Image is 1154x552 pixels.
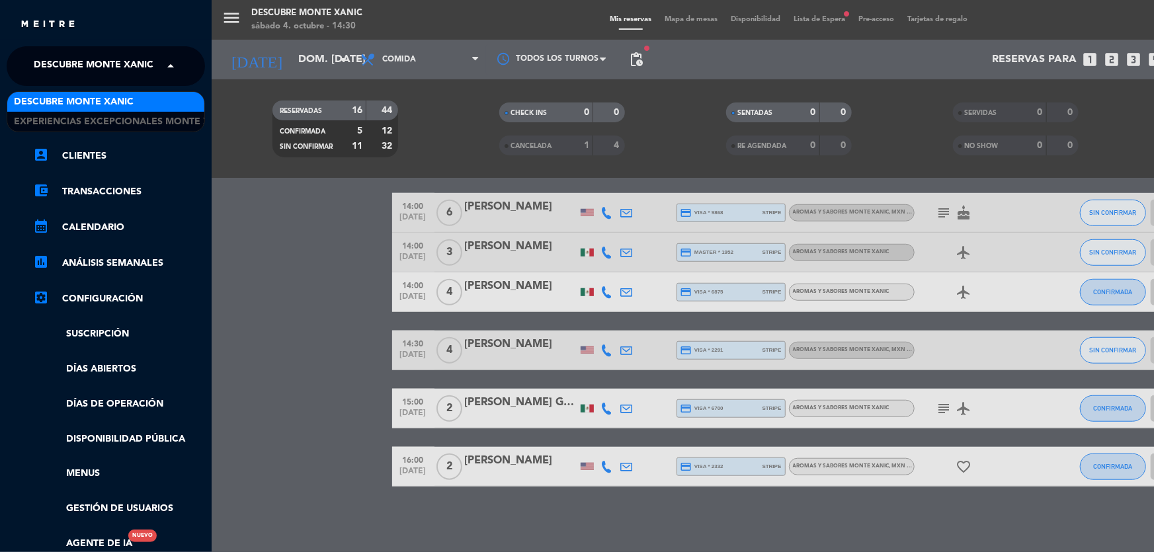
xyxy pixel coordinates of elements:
[33,362,205,377] a: Días abiertos
[33,327,205,342] a: Suscripción
[33,147,49,163] i: account_box
[33,218,49,234] i: calendar_month
[33,291,205,307] a: Configuración
[33,182,49,198] i: account_balance_wallet
[14,95,134,110] span: Descubre Monte Xanic
[33,501,205,516] a: Gestión de usuarios
[33,255,205,271] a: assessmentANÁLISIS SEMANALES
[128,530,157,542] div: Nuevo
[33,290,49,305] i: settings_applications
[33,432,205,447] a: Disponibilidad pública
[33,397,205,412] a: Días de Operación
[33,536,132,551] a: Agente de IANuevo
[33,148,205,164] a: account_boxClientes
[20,20,76,30] img: MEITRE
[33,184,205,200] a: account_balance_walletTransacciones
[33,219,205,235] a: calendar_monthCalendario
[14,114,233,130] span: Experiencias Excepcionales Monte Xanic
[34,52,153,80] span: Descubre Monte Xanic
[33,466,205,481] a: Menus
[33,254,49,270] i: assessment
